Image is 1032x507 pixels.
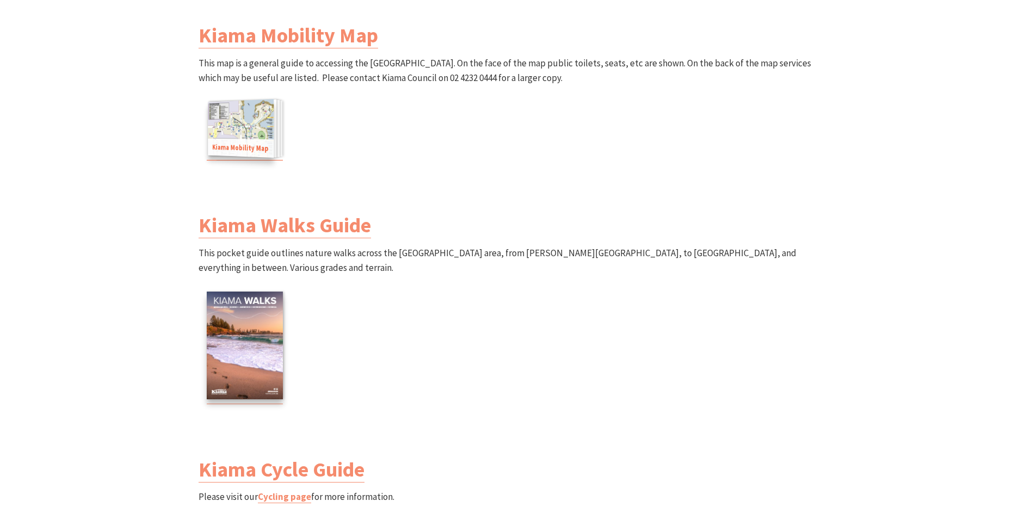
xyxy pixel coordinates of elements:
img: Kiama Mobility Map [208,99,274,157]
img: Kiama Walks Guide [207,292,283,399]
a: Kiama Cycle Guide [199,456,364,483]
a: Kiama Mobility Map [199,22,378,48]
a: Kiama Walks Guide [199,212,371,238]
p: This map is a general guide to accessing the [GEOGRAPHIC_DATA]. On the face of the map public toi... [199,56,834,169]
a: Kiama Walks Guide [207,292,283,404]
a: Cycling page [258,491,311,503]
p: This pocket guide outlines nature walks across the [GEOGRAPHIC_DATA] area, from [PERSON_NAME][GEO... [199,246,834,412]
span: Kiama Mobility Map [208,139,274,158]
a: Kiama Mobility MapKiama Mobility Map [207,102,283,160]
